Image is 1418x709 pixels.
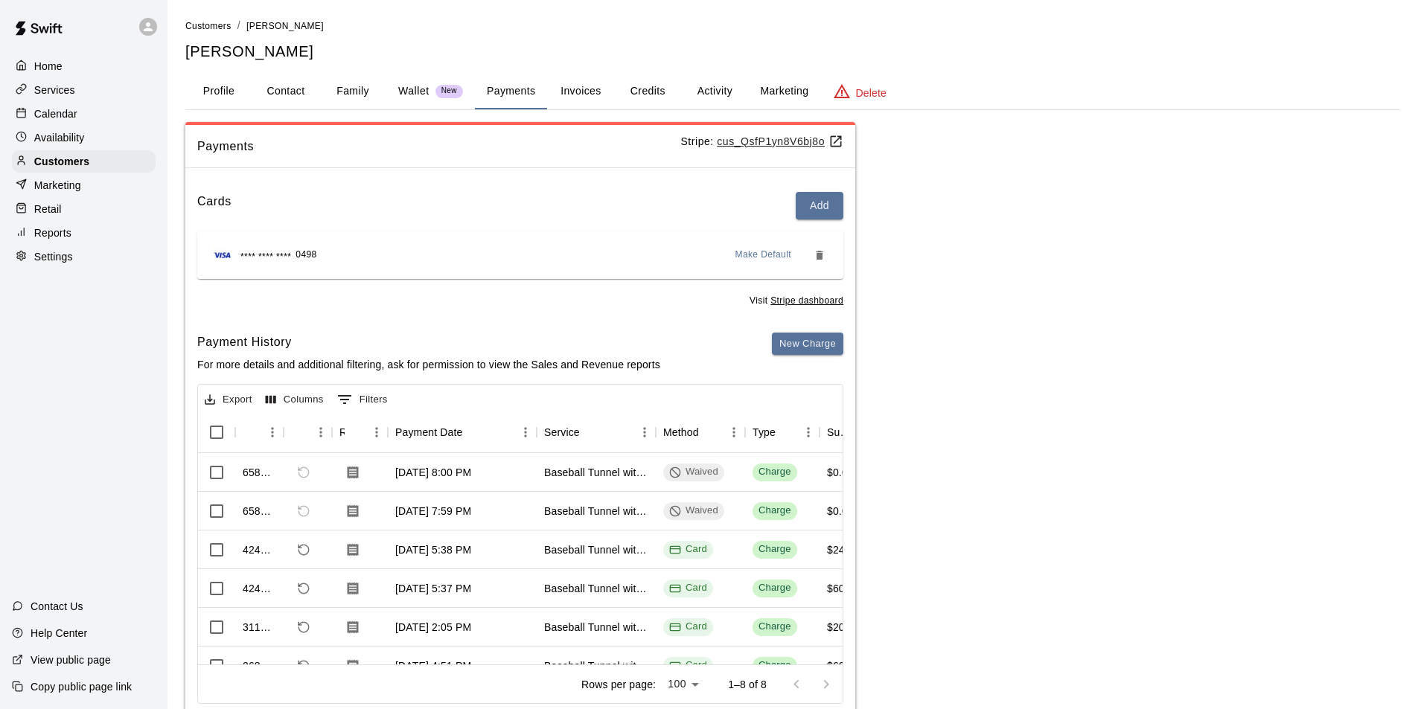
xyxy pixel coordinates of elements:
div: Receipt [332,411,388,453]
div: Payment Date [388,411,537,453]
span: Visit [750,294,843,309]
div: Services [12,79,156,101]
button: Sort [345,422,365,443]
div: Receipt [339,411,345,453]
div: 424636 [243,542,276,557]
a: Reports [12,222,156,244]
span: Refund payment [291,576,316,601]
button: Download Receipt [339,652,366,679]
img: Credit card brand logo [209,248,236,263]
div: Subtotal [827,411,851,453]
div: 311607 [243,620,276,635]
span: Refund payment [291,498,316,524]
button: Contact [252,74,319,109]
div: Baseball Tunnel with Machine [544,620,648,635]
p: 1–8 of 8 [728,677,767,692]
div: Refund [284,411,332,453]
div: Payment Date [395,411,463,453]
button: Menu [310,421,332,443]
p: View public page [31,652,111,667]
p: Rows per page: [581,677,656,692]
button: Activity [681,74,748,109]
div: Card [669,658,707,673]
span: Refund payment [291,615,316,640]
div: Baseball Tunnel with Machine [544,465,648,480]
button: Download Receipt [339,498,366,524]
div: Baseball Tunnel with Machine [544,658,648,673]
button: Export [201,388,256,411]
div: Charge [758,581,791,595]
a: Calendar [12,103,156,125]
span: Customers [185,21,231,31]
h6: Payment History [197,333,660,352]
div: 268189 [243,658,276,673]
button: Sort [580,422,601,443]
button: Download Receipt [339,575,366,602]
a: Home [12,55,156,77]
div: Baseball Tunnel with Machine [544,542,648,557]
p: Customers [34,154,89,169]
div: $60.00 [827,581,860,596]
div: $60.00 [827,658,860,673]
div: Charge [758,620,791,634]
div: Availability [12,126,156,149]
div: Card [669,620,707,634]
div: $0.00 [827,504,854,519]
span: Refund payment [291,537,316,562]
div: Service [544,411,580,453]
div: Id [235,411,284,453]
div: Marketing [12,174,156,196]
div: Oct 18, 2024, 4:51 PM [395,658,471,673]
span: 0498 [296,248,316,263]
button: Menu [723,421,745,443]
div: $20.00 [827,620,860,635]
div: Card [669,542,707,556]
span: Payments [197,137,680,156]
div: Waived [669,465,718,479]
button: Download Receipt [339,536,366,563]
a: You don't have the permission to visit the Stripe dashboard [770,295,843,306]
div: 658746 [243,504,276,519]
button: Make Default [729,243,798,267]
button: Download Receipt [339,459,366,486]
div: Baseball Tunnel with Machine [544,504,648,519]
p: Contact Us [31,599,83,614]
span: Refund payment [291,460,316,485]
button: Profile [185,74,252,109]
button: Sort [776,422,796,443]
p: Copy public page link [31,679,132,694]
p: Calendar [34,106,77,121]
button: Credits [614,74,681,109]
div: 100 [662,673,704,695]
u: Stripe dashboard [770,295,843,306]
button: Family [319,74,386,109]
div: Charge [758,465,791,479]
button: Menu [514,421,537,443]
button: Select columns [262,388,328,411]
div: Settings [12,246,156,268]
h6: Cards [197,192,231,219]
button: Marketing [748,74,820,109]
li: / [237,18,240,33]
span: New [435,86,463,96]
button: New Charge [772,333,843,356]
div: Customers [12,150,156,173]
div: Card [669,581,707,595]
p: Wallet [398,83,429,99]
a: Retail [12,198,156,220]
button: Show filters [333,388,392,411]
div: $0.00 [827,465,854,480]
div: Charge [758,542,791,556]
button: Add [796,192,843,219]
button: Sort [463,422,484,443]
div: Type [745,411,820,453]
span: Refund payment [291,653,316,678]
div: Jun 19, 2025, 7:59 PM [395,504,471,519]
button: Sort [699,422,720,443]
span: [PERSON_NAME] [246,21,324,31]
div: Service [537,411,656,453]
button: Menu [261,421,284,443]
